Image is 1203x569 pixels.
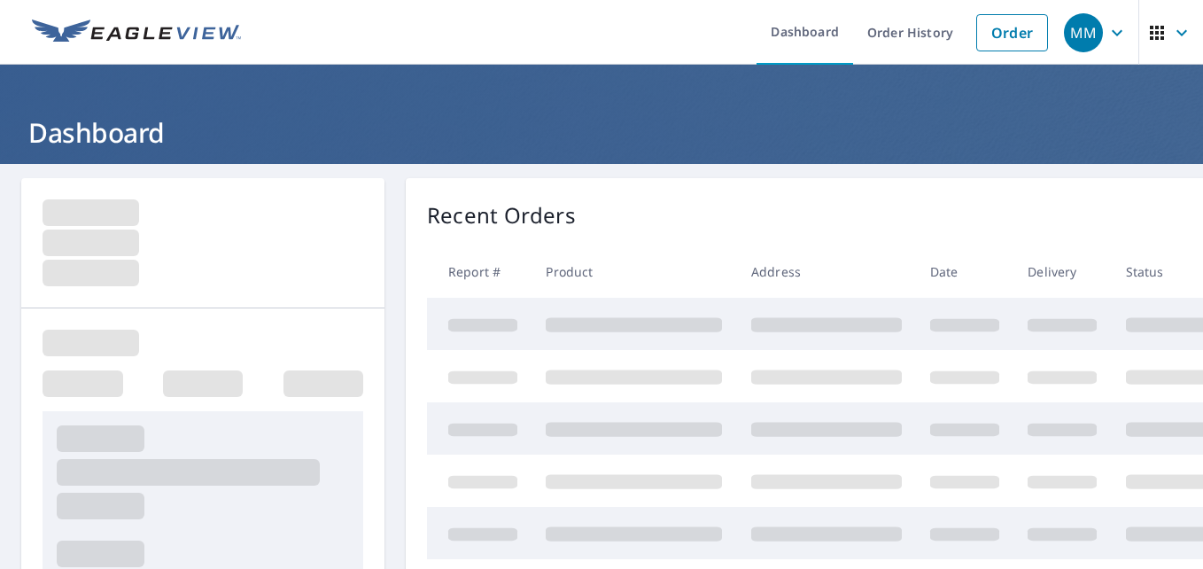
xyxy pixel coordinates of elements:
th: Delivery [1013,246,1111,298]
h1: Dashboard [21,114,1182,151]
a: Order [976,14,1048,51]
th: Report # [427,246,532,298]
p: Recent Orders [427,199,576,231]
th: Address [737,246,916,298]
img: EV Logo [32,19,241,46]
div: MM [1064,13,1103,52]
th: Product [532,246,736,298]
th: Date [916,246,1013,298]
